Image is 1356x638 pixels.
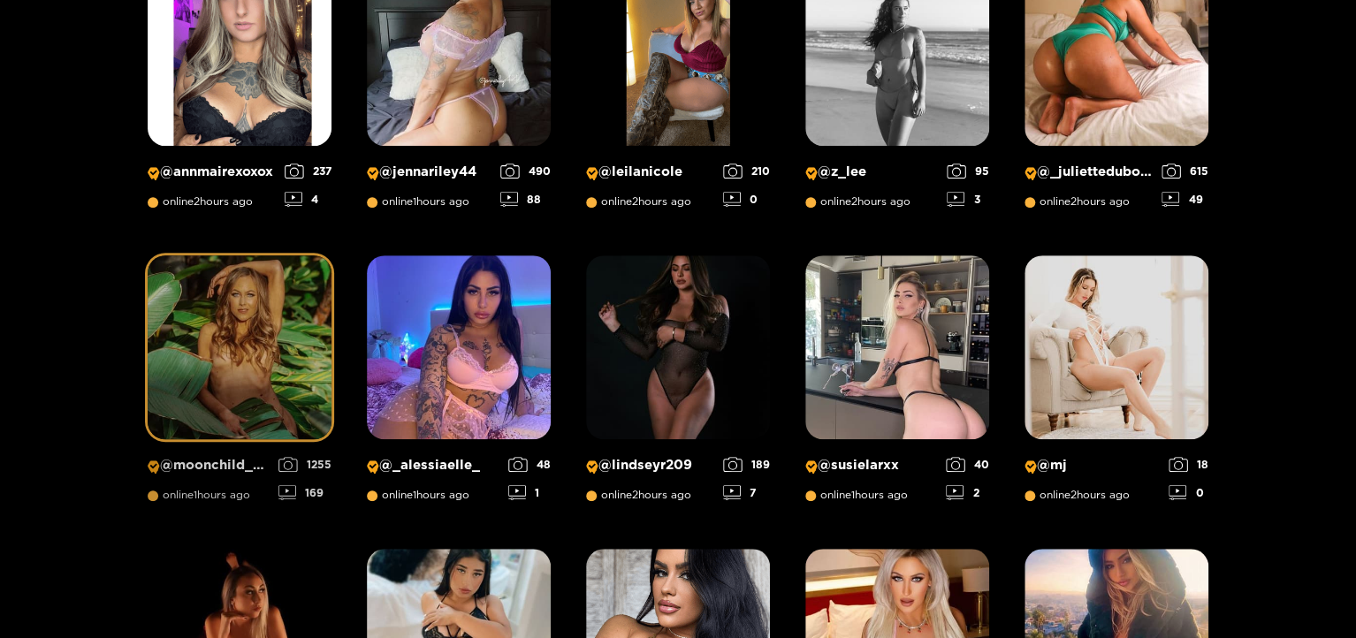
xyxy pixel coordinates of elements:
span: online 2 hours ago [1025,489,1130,501]
div: 210 [723,163,770,178]
a: Creator Profile Image: moonchild_movement@moonchild_movementonline1hours ago1255169 [148,255,331,513]
div: 49 [1162,192,1208,207]
span: online 2 hours ago [586,195,691,208]
p: @ _alessiaelle_ [367,457,499,474]
a: Creator Profile Image: _alessiaelle_@_alessiaelle_online1hours ago481 [367,255,551,513]
img: Creator Profile Image: lindseyr209 [586,255,770,439]
div: 615 [1162,163,1208,178]
div: 0 [1169,485,1208,500]
div: 189 [723,457,770,472]
div: 7 [723,485,770,500]
div: 48 [508,457,551,472]
img: Creator Profile Image: susielarxx [805,255,989,439]
span: online 1 hours ago [367,195,469,208]
p: @ leilanicole [586,163,714,180]
span: online 1 hours ago [148,489,250,501]
div: 18 [1169,457,1208,472]
span: online 2 hours ago [148,195,253,208]
span: online 1 hours ago [805,489,908,501]
div: 1 [508,485,551,500]
p: @ lindseyr209 [586,457,714,474]
div: 0 [723,192,770,207]
span: online 2 hours ago [1025,195,1130,208]
img: Creator Profile Image: _alessiaelle_ [367,255,551,439]
a: Creator Profile Image: mj@mjonline2hours ago180 [1025,255,1208,513]
div: 2 [946,485,989,500]
a: Creator Profile Image: susielarxx@susielarxxonline1hours ago402 [805,255,989,513]
p: @ annmairexoxox [148,163,276,180]
p: @ moonchild_movement [148,457,270,474]
p: @ mj [1025,457,1160,474]
div: 40 [946,457,989,472]
a: Creator Profile Image: lindseyr209@lindseyr209online2hours ago1897 [586,255,770,513]
span: online 2 hours ago [586,489,691,501]
div: 1255 [278,457,331,472]
div: 3 [947,192,989,207]
p: @ susielarxx [805,457,937,474]
img: Creator Profile Image: moonchild_movement [148,255,331,439]
span: online 2 hours ago [805,195,910,208]
img: Creator Profile Image: mj [1025,255,1208,439]
div: 95 [947,163,989,178]
p: @ _juliettedubose [1025,163,1153,180]
div: 490 [500,163,551,178]
div: 169 [278,485,331,500]
div: 88 [500,192,551,207]
p: @ z_lee [805,163,938,180]
p: @ jennariley44 [367,163,491,180]
div: 4 [285,192,331,207]
span: online 1 hours ago [367,489,469,501]
div: 237 [285,163,331,178]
